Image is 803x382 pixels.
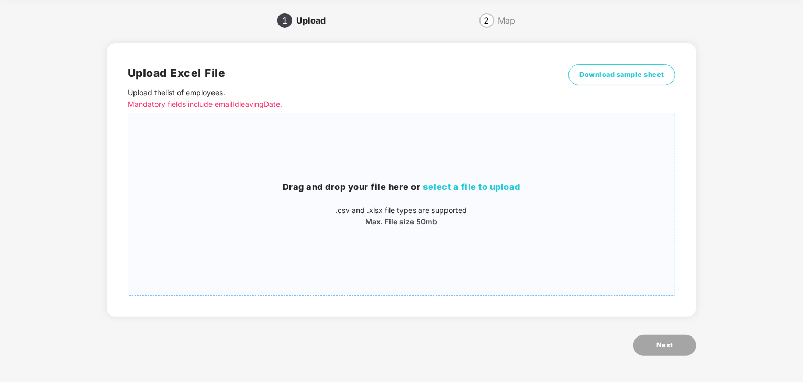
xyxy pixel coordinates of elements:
[128,205,675,216] p: .csv and .xlsx file types are supported
[498,12,516,29] div: Map
[296,12,334,29] div: Upload
[568,64,675,85] button: Download sample sheet
[128,98,538,110] p: Mandatory fields include emailId leavingDate.
[282,16,287,25] span: 1
[579,70,664,80] span: Download sample sheet
[128,113,675,295] span: Drag and drop your file here orselect a file to upload.csv and .xlsx file types are supportedMax....
[484,16,489,25] span: 2
[423,182,520,192] span: select a file to upload
[128,64,538,82] h2: Upload Excel File
[128,181,675,194] h3: Drag and drop your file here or
[128,216,675,228] p: Max. File size 50mb
[128,87,538,110] p: Upload the list of employees .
